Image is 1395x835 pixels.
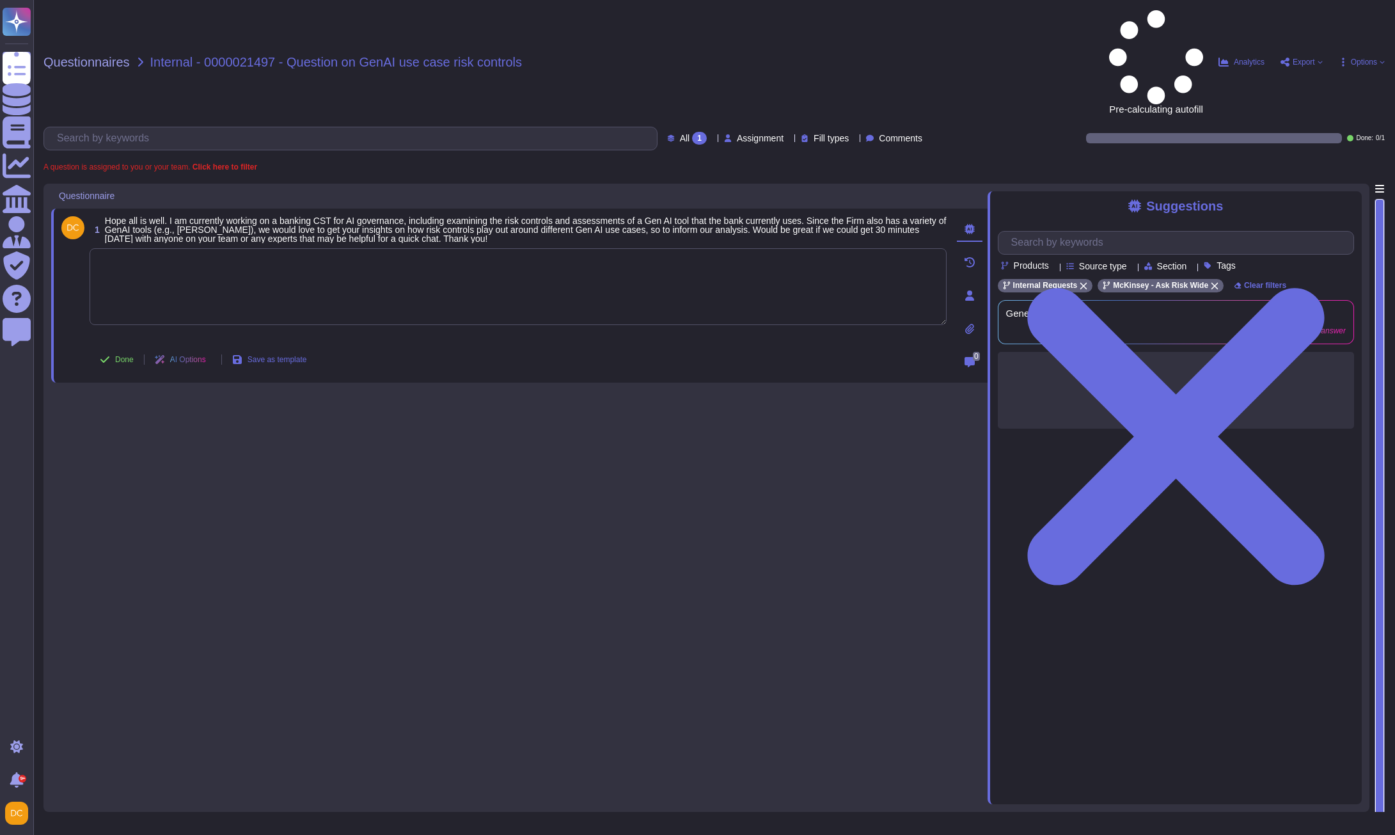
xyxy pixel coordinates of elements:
span: All [680,134,690,143]
div: 1 [692,132,707,145]
span: Options [1351,58,1377,66]
span: Comments [879,134,922,143]
span: Done [115,356,134,363]
span: 0 [973,352,980,361]
button: Save as template [222,347,317,372]
img: user [61,216,84,239]
button: Analytics [1218,57,1265,67]
span: A question is assigned to you or your team. [43,163,257,171]
button: user [3,799,37,827]
span: Questionnaires [43,56,130,68]
b: Click here to filter [190,163,257,171]
span: Hope all is well. I am currently working on a banking CST for AI governance, including examining ... [105,216,947,244]
span: Save as template [248,356,307,363]
span: Pre-calculating autofill [1109,10,1203,114]
span: Export [1293,58,1315,66]
input: Search by keywords [51,127,657,150]
button: Done [90,347,144,372]
span: Fill types [814,134,849,143]
input: Search by keywords [1005,232,1353,254]
div: 9+ [19,775,26,783]
img: user [5,802,28,825]
span: Internal - 0000021497 - Question on GenAI use case risk controls [150,56,522,68]
span: Assignment [737,134,784,143]
span: 1 [90,225,100,234]
span: 0 / 1 [1376,135,1385,141]
span: AI Options [170,356,206,363]
span: Analytics [1234,58,1265,66]
span: Done: [1356,135,1373,141]
span: Questionnaire [59,191,114,200]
